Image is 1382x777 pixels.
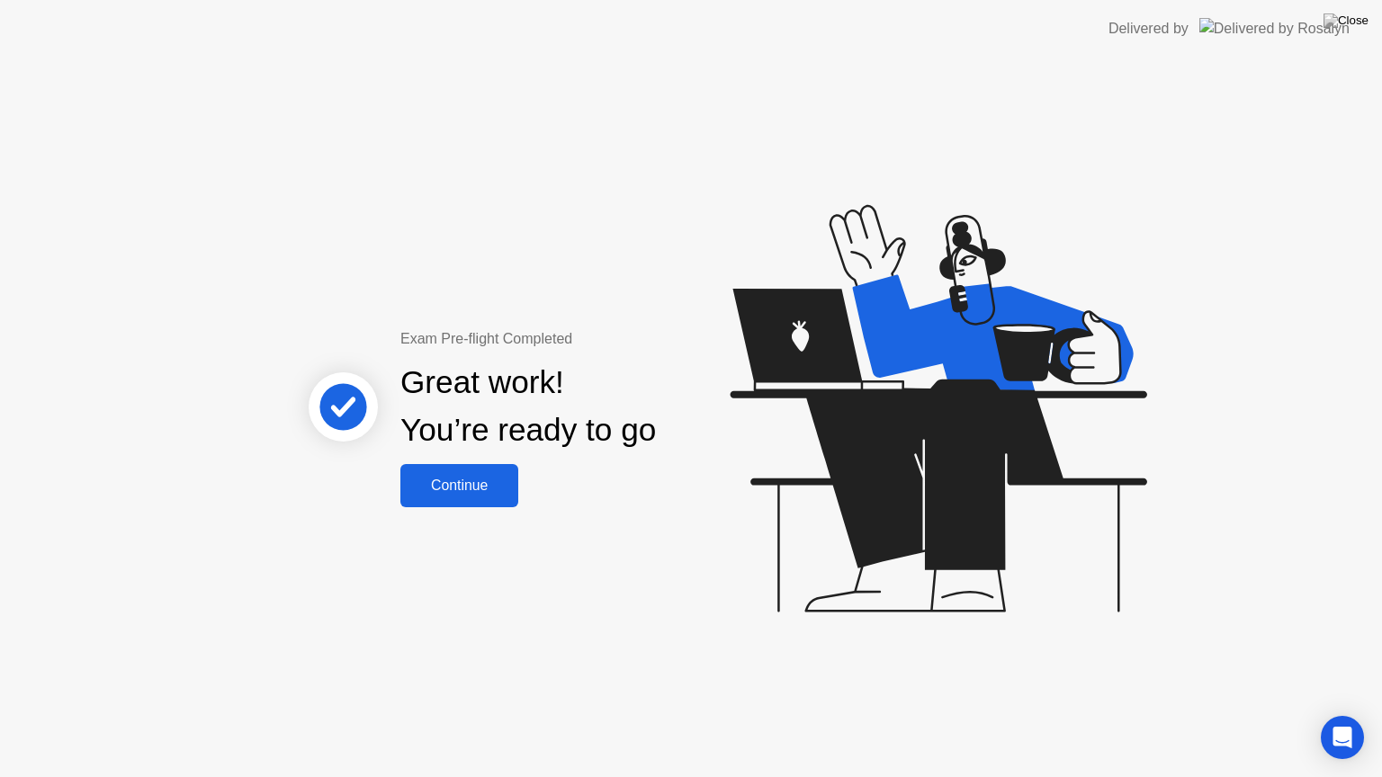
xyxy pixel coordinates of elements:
[400,464,518,507] button: Continue
[400,328,772,350] div: Exam Pre-flight Completed
[1108,18,1189,40] div: Delivered by
[406,478,513,494] div: Continue
[400,359,656,454] div: Great work! You’re ready to go
[1321,716,1364,759] div: Open Intercom Messenger
[1324,13,1369,28] img: Close
[1199,18,1350,39] img: Delivered by Rosalyn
